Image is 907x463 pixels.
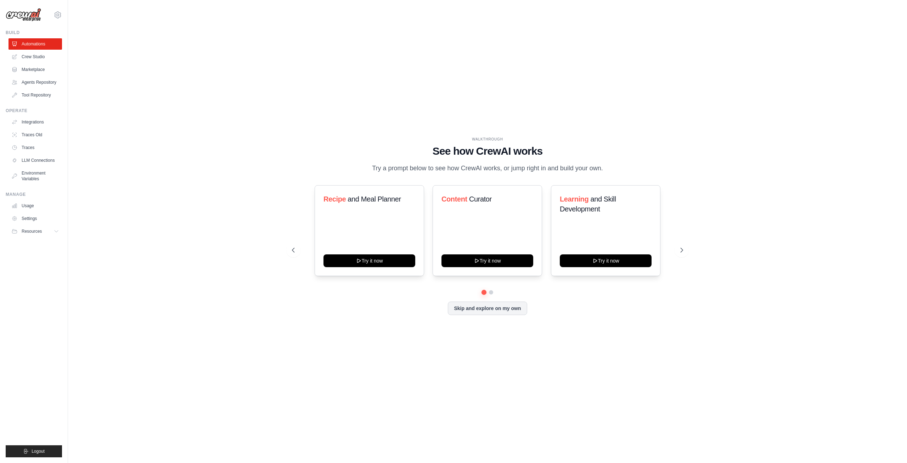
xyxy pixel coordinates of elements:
div: Operate [6,108,62,114]
span: Logout [32,448,45,454]
span: and Meal Planner [348,195,401,203]
button: Skip and explore on my own [448,302,527,315]
span: Content [441,195,467,203]
span: Resources [22,228,42,234]
button: Logout [6,445,62,457]
div: WALKTHROUGH [292,137,683,142]
a: Traces Old [9,129,62,140]
span: Curator [469,195,492,203]
span: Recipe [323,195,346,203]
button: Try it now [323,254,415,267]
button: Resources [9,226,62,237]
a: LLM Connections [9,155,62,166]
a: Tool Repository [9,89,62,101]
a: Traces [9,142,62,153]
a: Crew Studio [9,51,62,62]
a: Environment Variables [9,167,62,184]
h1: See how CrewAI works [292,145,683,158]
a: Settings [9,213,62,224]
a: Agents Repository [9,77,62,88]
img: Logo [6,8,41,22]
span: Learning [560,195,588,203]
button: Try it now [560,254,652,267]
a: Marketplace [9,64,62,75]
span: and Skill Development [560,195,616,213]
button: Try it now [441,254,533,267]
div: Build [6,30,62,35]
a: Usage [9,200,62,211]
a: Integrations [9,116,62,128]
div: Manage [6,192,62,197]
a: Automations [9,38,62,50]
p: Try a prompt below to see how CrewAI works, or jump right in and build your own. [368,163,607,173]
